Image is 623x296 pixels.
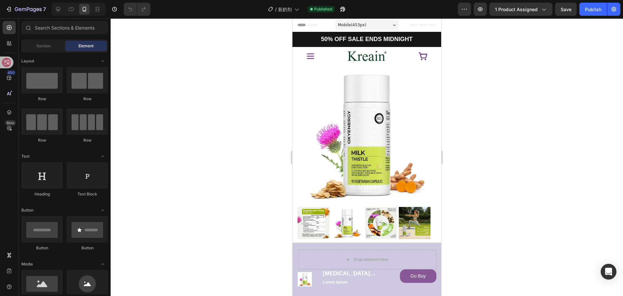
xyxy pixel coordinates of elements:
[579,3,607,16] button: Publish
[97,205,108,216] span: Toggle open
[278,6,292,13] span: 新奶剂
[67,137,108,143] div: Row
[124,3,150,16] div: Undo/Redo
[275,6,277,13] span: /
[601,264,616,280] div: Open Intercom Messenger
[561,7,571,12] span: Save
[489,3,552,16] button: 1 product assigned
[555,3,577,16] button: Save
[21,137,63,143] div: Row
[67,245,108,251] div: Button
[21,245,63,251] div: Button
[21,191,63,197] div: Heading
[5,120,16,125] div: Beta
[21,21,108,34] input: Search Sections & Elements
[21,207,33,213] span: Button
[78,43,94,49] span: Element
[292,18,441,296] iframe: Design area
[6,70,16,75] div: 450
[97,259,108,269] span: Toggle open
[67,96,108,102] div: Row
[36,43,51,49] span: Section
[585,6,601,13] div: Publish
[3,3,49,16] button: 7
[21,261,33,267] span: Media
[21,58,34,64] span: Layout
[21,153,30,159] span: Text
[97,56,108,66] span: Toggle open
[43,5,46,13] p: 7
[97,151,108,162] span: Toggle open
[495,6,538,13] span: 1 product assigned
[314,6,332,12] span: Published
[67,191,108,197] div: Text Block
[21,96,63,102] div: Row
